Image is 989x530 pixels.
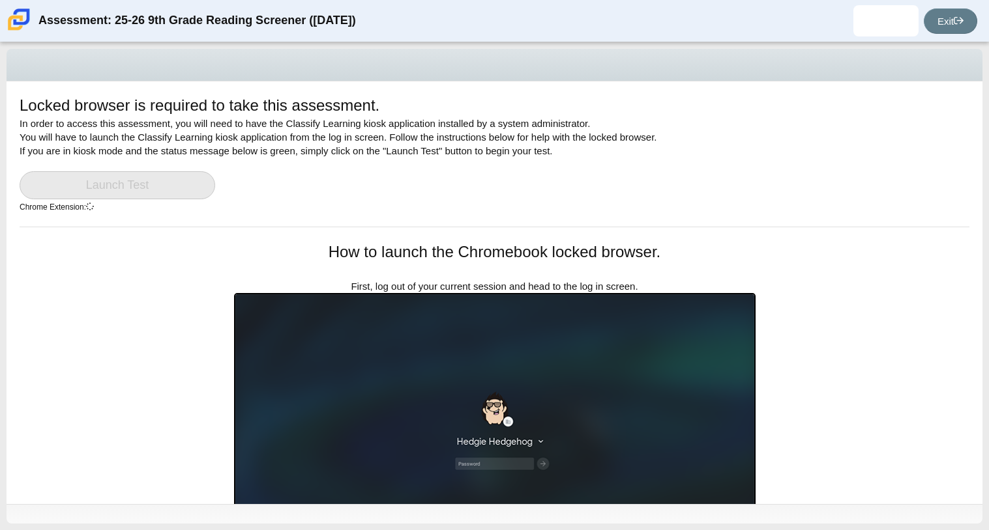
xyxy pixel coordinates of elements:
div: Assessment: 25-26 9th Grade Reading Screener ([DATE]) [38,5,356,36]
a: Exit [924,8,977,34]
h1: Locked browser is required to take this assessment. [20,94,379,117]
h1: How to launch the Chromebook locked browser. [234,241,756,263]
div: In order to access this assessment, you will need to have the Classify Learning kiosk application... [20,94,969,227]
a: Carmen School of Science & Technology [5,24,33,35]
small: Chrome Extension: [20,202,94,212]
a: Launch Test [20,171,215,199]
img: serenity.chapa.Bqk5Cd [876,10,896,31]
img: Carmen School of Science & Technology [5,6,33,33]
